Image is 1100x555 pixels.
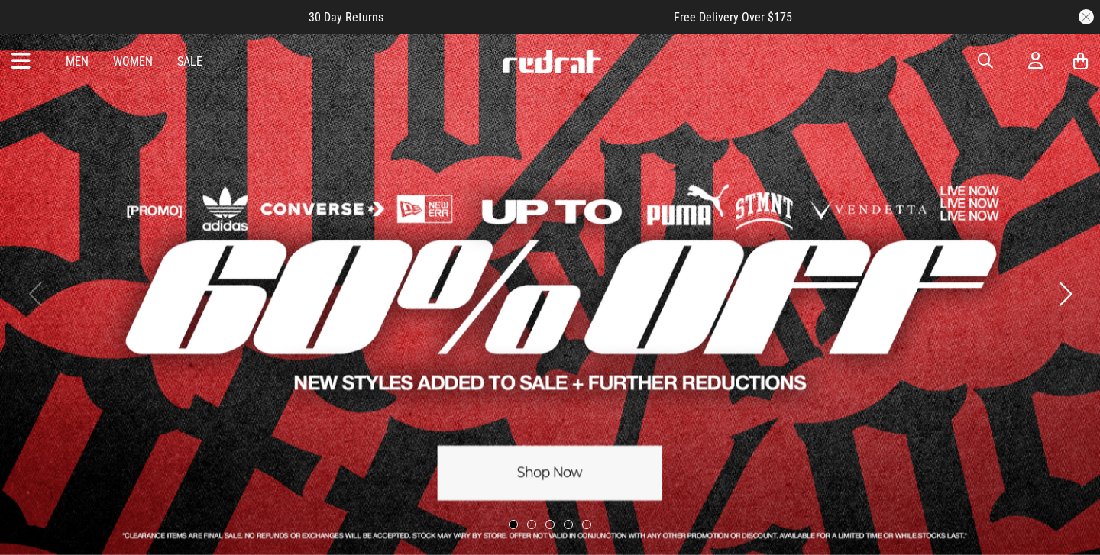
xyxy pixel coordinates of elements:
button: Previous slide [24,277,45,311]
button: Next slide [1055,277,1076,311]
span: 30 Day Returns [309,10,383,24]
a: Sale [177,54,202,69]
a: Men [66,54,89,69]
img: Redrat logo [501,50,602,73]
a: Women [113,54,153,69]
iframe: Customer reviews powered by Trustpilot [414,9,643,24]
span: Free Delivery Over $175 [674,10,792,24]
